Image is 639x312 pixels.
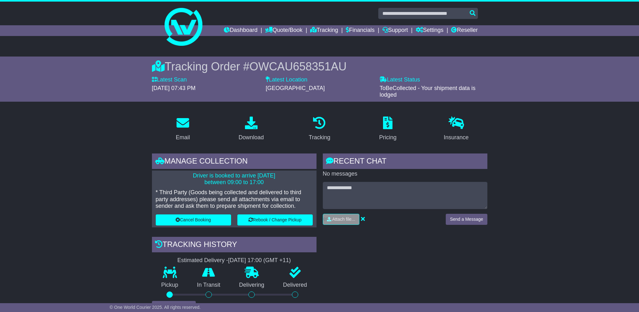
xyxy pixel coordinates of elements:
[228,257,291,264] div: [DATE] 17:00 (GMT +11)
[152,153,317,171] div: Manage collection
[152,60,487,73] div: Tracking Order #
[152,76,187,83] label: Latest Scan
[235,114,268,144] a: Download
[152,237,317,254] div: Tracking history
[310,25,338,36] a: Tracking
[380,85,475,98] span: ToBeCollected - Your shipment data is lodged
[176,133,190,142] div: Email
[152,282,188,289] p: Pickup
[239,133,264,142] div: Download
[110,305,201,310] span: © One World Courier 2025. All rights reserved.
[444,133,469,142] div: Insurance
[152,85,196,91] span: [DATE] 07:43 PM
[323,171,487,177] p: No messages
[156,189,313,210] p: * Third Party (Goods being collected and delivered to third party addresses) please send all atta...
[323,153,487,171] div: RECENT CHAT
[446,214,487,225] button: Send a Message
[375,114,401,144] a: Pricing
[171,114,194,144] a: Email
[152,257,317,264] div: Estimated Delivery -
[156,214,231,225] button: Cancel Booking
[188,282,230,289] p: In Transit
[237,214,313,225] button: Rebook / Change Pickup
[265,25,302,36] a: Quote/Book
[266,76,307,83] label: Latest Location
[416,25,444,36] a: Settings
[305,114,334,144] a: Tracking
[380,76,420,83] label: Latest Status
[451,25,478,36] a: Reseller
[224,25,258,36] a: Dashboard
[249,60,346,73] span: OWCAU658351AU
[379,133,397,142] div: Pricing
[382,25,408,36] a: Support
[266,85,325,91] span: [GEOGRAPHIC_DATA]
[230,282,274,289] p: Delivering
[156,172,313,186] p: Driver is booked to arrive [DATE] between 09:00 to 17:00
[440,114,473,144] a: Insurance
[152,301,196,312] button: View Full Tracking
[346,25,375,36] a: Financials
[274,282,317,289] p: Delivered
[309,133,330,142] div: Tracking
